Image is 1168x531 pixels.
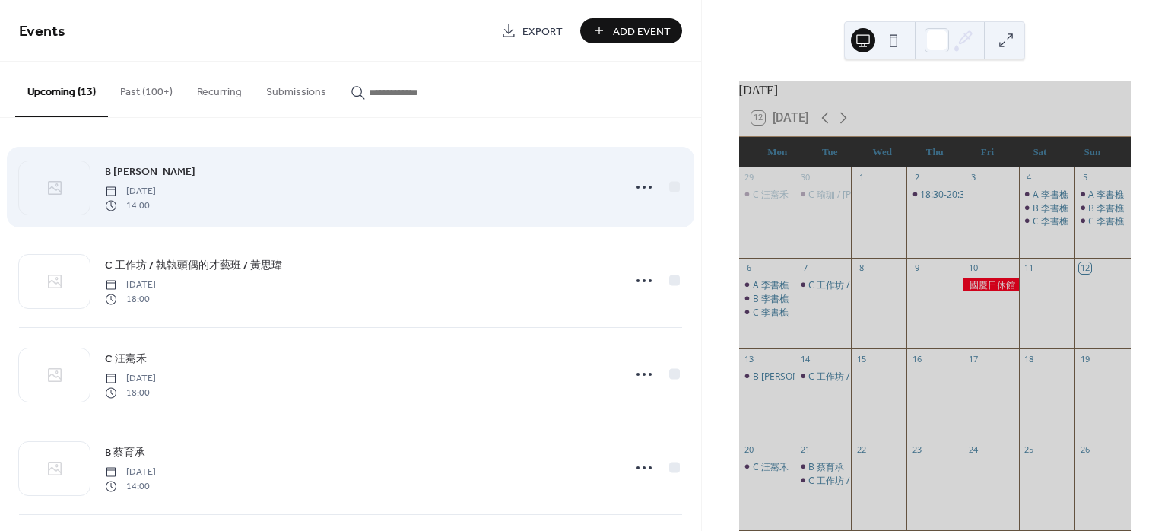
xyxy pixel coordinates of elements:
[1074,188,1131,201] div: A 李書樵
[855,353,867,364] div: 15
[105,185,156,199] span: [DATE]
[105,351,147,367] span: C 汪騫禾
[1033,202,1068,215] div: B 李書樵
[963,278,1019,291] div: 國慶日休館
[1079,172,1090,183] div: 5
[522,24,563,40] span: Export
[1033,188,1068,201] div: A 李書樵
[753,306,789,319] div: C 李書樵
[1088,188,1124,201] div: A 李書樵
[105,164,195,180] span: B [PERSON_NAME]
[856,137,909,167] div: Wed
[744,353,755,364] div: 13
[105,292,156,306] span: 18:00
[105,278,156,292] span: [DATE]
[1024,444,1035,456] div: 25
[795,474,851,487] div: C 工作坊 / 執執頭偶的才藝班 / 黃思瑋
[105,163,195,180] a: B [PERSON_NAME]
[254,62,338,116] button: Submissions
[753,278,789,291] div: A 李書樵
[739,81,1131,100] div: [DATE]
[744,262,755,274] div: 6
[920,188,1026,201] div: 18:30-20:30 瑜珈 / 林嘉麗
[105,350,147,367] a: C 汪騫禾
[1079,353,1090,364] div: 19
[1024,172,1035,183] div: 4
[739,306,795,319] div: C 李書樵
[108,62,185,116] button: Past (100+)
[1033,215,1068,227] div: C 李書樵
[739,278,795,291] div: A 李書樵
[105,256,282,274] a: C 工作坊 / 執執頭偶的才藝班 / 黃思瑋
[967,353,979,364] div: 17
[808,370,960,383] div: C 工作坊 / 執執頭偶的才藝班 / 黃思瑋
[744,444,755,456] div: 20
[911,353,922,364] div: 16
[1088,202,1124,215] div: B 李書樵
[105,444,145,461] a: B 蔡育承
[967,444,979,456] div: 24
[795,278,851,291] div: C 工作坊 / 執執頭偶的才藝班 / 黃思瑋
[808,278,960,291] div: C 工作坊 / 執執頭偶的才藝班 / 黃思瑋
[105,199,156,212] span: 14:00
[1088,215,1124,227] div: C 李書樵
[753,460,789,473] div: C 汪騫禾
[1024,353,1035,364] div: 18
[1074,215,1131,227] div: C 李書樵
[911,444,922,456] div: 23
[1024,262,1035,274] div: 11
[744,172,755,183] div: 29
[105,466,156,479] span: [DATE]
[1019,215,1075,227] div: C 李書樵
[808,188,914,201] div: C 瑜珈 / [PERSON_NAME]
[961,137,1014,167] div: Fri
[753,188,789,201] div: C 汪騫禾
[855,444,867,456] div: 22
[799,262,811,274] div: 7
[105,445,145,461] span: B 蔡育承
[1066,137,1119,167] div: Sun
[799,353,811,364] div: 14
[15,62,108,117] button: Upcoming (13)
[19,17,65,46] span: Events
[855,172,867,183] div: 1
[1079,444,1090,456] div: 26
[185,62,254,116] button: Recurring
[906,188,963,201] div: 18:30-20:30 瑜珈 / 林嘉麗
[967,262,979,274] div: 10
[799,172,811,183] div: 30
[795,460,851,473] div: B 蔡育承
[1079,262,1090,274] div: 12
[739,370,795,383] div: B 謝梓淩
[1019,202,1075,215] div: B 李書樵
[795,370,851,383] div: C 工作坊 / 執執頭偶的才藝班 / 黃思瑋
[739,188,795,201] div: C 汪騫禾
[1014,137,1066,167] div: Sat
[613,24,671,40] span: Add Event
[751,137,804,167] div: Mon
[808,474,960,487] div: C 工作坊 / 執執頭偶的才藝班 / 黃思瑋
[105,258,282,274] span: C 工作坊 / 執執頭偶的才藝班 / 黃思瑋
[490,18,574,43] a: Export
[1074,202,1131,215] div: B 李書樵
[753,370,833,383] div: B [PERSON_NAME]
[753,292,789,305] div: B 李書樵
[739,460,795,473] div: C 汪騫禾
[911,172,922,183] div: 2
[739,292,795,305] div: B 李書樵
[855,262,867,274] div: 8
[105,386,156,399] span: 18:00
[909,137,961,167] div: Thu
[799,444,811,456] div: 21
[795,188,851,201] div: C 瑜珈 / 美瑤
[105,479,156,493] span: 14:00
[580,18,682,43] button: Add Event
[804,137,856,167] div: Tue
[911,262,922,274] div: 9
[808,460,844,473] div: B 蔡育承
[105,372,156,386] span: [DATE]
[967,172,979,183] div: 3
[1019,188,1075,201] div: A 李書樵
